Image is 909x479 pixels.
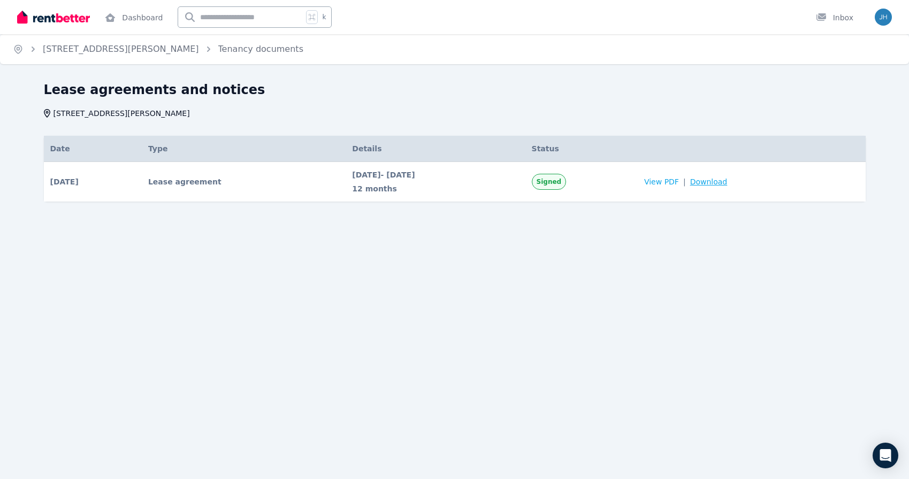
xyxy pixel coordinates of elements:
span: 12 months [352,183,518,194]
div: Open Intercom Messenger [873,443,898,468]
h1: Lease agreements and notices [44,81,265,98]
span: [DATE] [50,176,79,187]
span: View PDF [644,176,679,187]
a: Tenancy documents [218,44,303,54]
th: Status [525,136,638,162]
span: k [322,13,326,21]
span: [STREET_ADDRESS][PERSON_NAME] [54,108,190,119]
th: Details [346,136,525,162]
img: RentBetter [17,9,90,25]
span: | [683,176,686,187]
a: [STREET_ADDRESS][PERSON_NAME] [43,44,199,54]
td: Lease agreement [142,162,346,202]
span: [DATE] - [DATE] [352,169,518,180]
div: Inbox [816,12,853,23]
th: Date [44,136,142,162]
img: Jhon Stiven Suarez Franco [875,9,892,26]
span: Download [690,176,728,187]
th: Type [142,136,346,162]
span: Signed [537,177,562,186]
